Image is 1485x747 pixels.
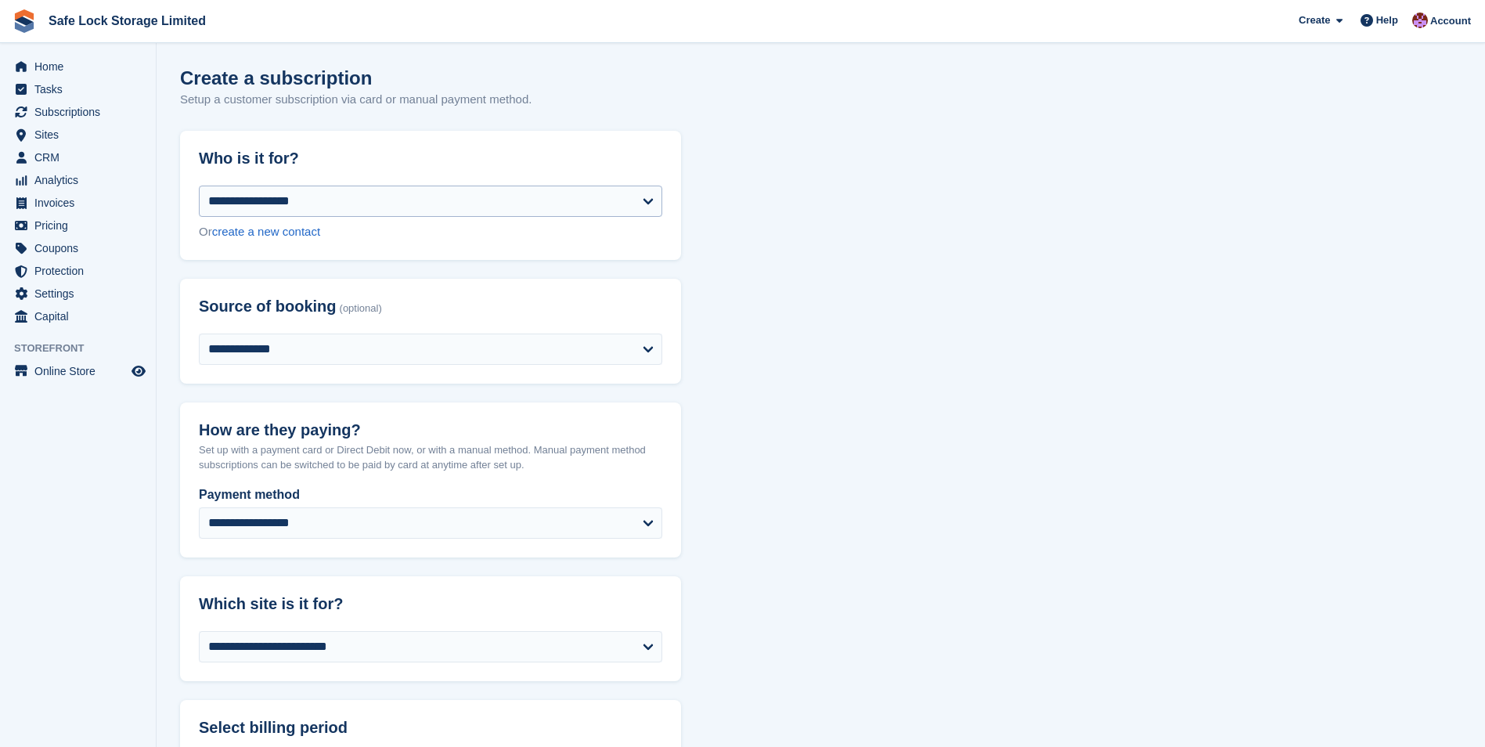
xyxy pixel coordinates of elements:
a: Safe Lock Storage Limited [42,8,212,34]
h2: Which site is it for? [199,595,662,613]
span: CRM [34,146,128,168]
a: menu [8,260,148,282]
span: Analytics [34,169,128,191]
span: Settings [34,283,128,305]
a: menu [8,283,148,305]
a: menu [8,56,148,78]
a: menu [8,215,148,236]
a: Preview store [129,362,148,381]
a: create a new contact [212,225,320,238]
span: (optional) [340,303,382,315]
h2: Select billing period [199,719,662,737]
span: Home [34,56,128,78]
div: Or [199,223,662,241]
span: Protection [34,260,128,282]
label: Payment method [199,485,662,504]
span: Account [1430,13,1471,29]
span: Capital [34,305,128,327]
span: Invoices [34,192,128,214]
a: menu [8,192,148,214]
a: menu [8,78,148,100]
span: Source of booking [199,298,337,316]
span: Pricing [34,215,128,236]
span: Help [1376,13,1398,28]
a: menu [8,169,148,191]
a: menu [8,101,148,123]
span: Storefront [14,341,156,356]
span: Sites [34,124,128,146]
p: Setup a customer subscription via card or manual payment method. [180,91,532,109]
h2: Who is it for? [199,150,662,168]
span: Subscriptions [34,101,128,123]
a: menu [8,237,148,259]
p: Set up with a payment card or Direct Debit now, or with a manual method. Manual payment method su... [199,442,662,473]
h2: How are they paying? [199,421,662,439]
img: Toni Ebong [1412,13,1428,28]
a: menu [8,360,148,382]
a: menu [8,305,148,327]
span: Create [1299,13,1330,28]
a: menu [8,124,148,146]
a: menu [8,146,148,168]
span: Online Store [34,360,128,382]
span: Coupons [34,237,128,259]
span: Tasks [34,78,128,100]
h1: Create a subscription [180,67,372,88]
img: stora-icon-8386f47178a22dfd0bd8f6a31ec36ba5ce8667c1dd55bd0f319d3a0aa187defe.svg [13,9,36,33]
